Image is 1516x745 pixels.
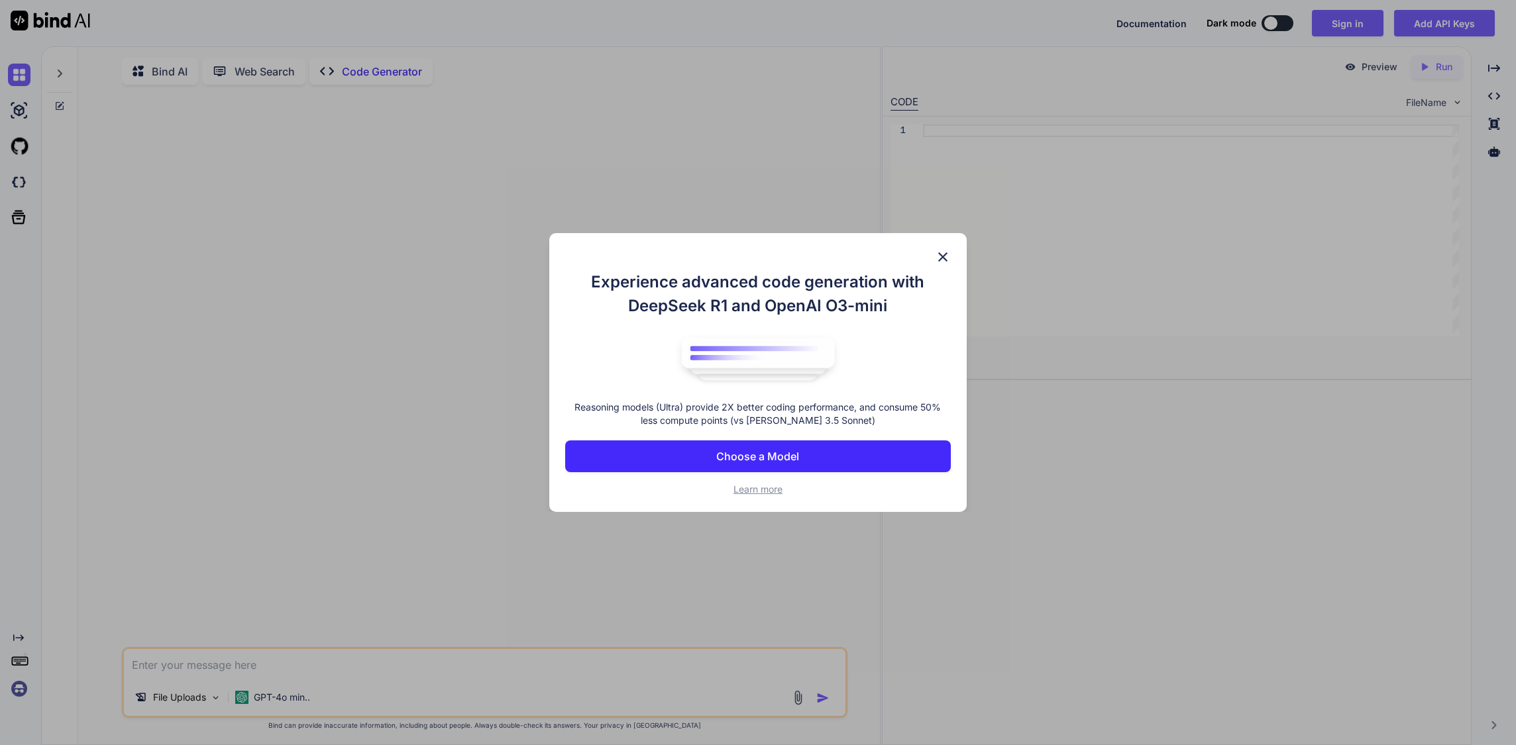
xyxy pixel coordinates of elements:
[565,270,950,318] h1: Experience advanced code generation with DeepSeek R1 and OpenAI O3-mini
[935,249,951,265] img: close
[672,331,844,388] img: bind logo
[716,448,799,464] p: Choose a Model
[565,440,950,472] button: Choose a Model
[565,401,950,427] p: Reasoning models (Ultra) provide 2X better coding performance, and consume 50% less compute point...
[733,483,783,495] span: Learn more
